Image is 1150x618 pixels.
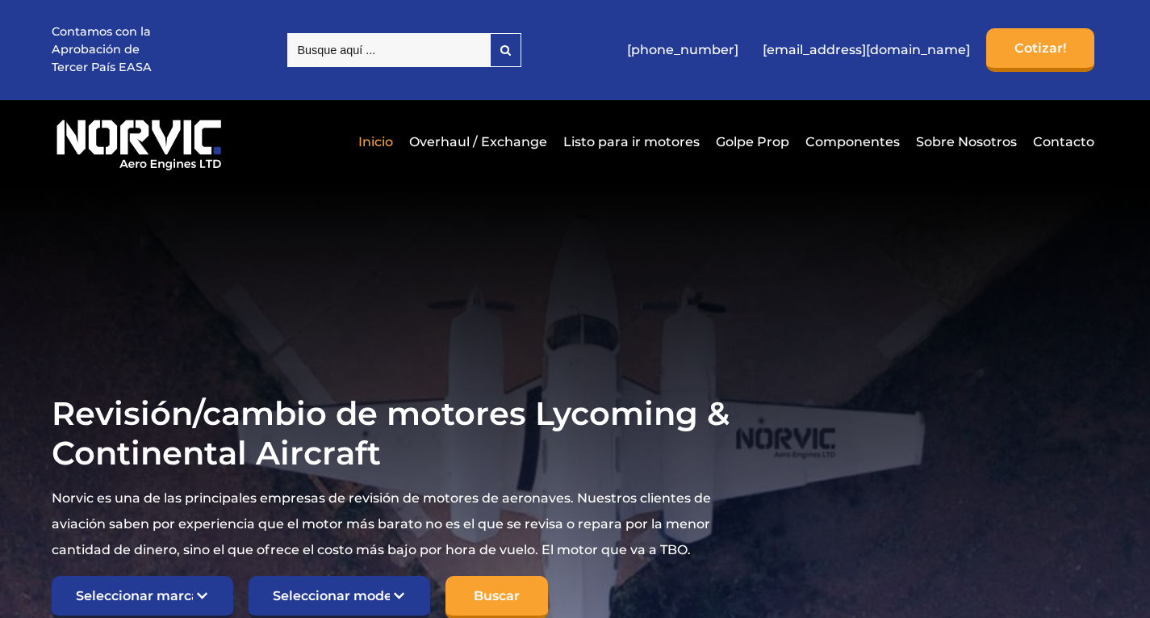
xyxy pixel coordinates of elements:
a: [PHONE_NUMBER] [619,30,746,69]
a: Golpe Prop [712,122,793,162]
a: Componentes [801,122,904,162]
a: Listo para ir motores [559,122,704,162]
a: Inicio [354,122,397,162]
input: Busque aquí ... [287,33,490,67]
h1: Revisión/cambio de motores Lycoming & Continental Aircraft [52,393,732,473]
a: [EMAIL_ADDRESS][DOMAIN_NAME] [755,30,978,69]
img: Logotipo de Norvic Aero Engines [52,112,226,171]
p: Contamos con la Aprobación de Tercer País EASA [52,23,173,76]
a: Cotizar! [986,28,1094,72]
p: Norvic es una de las principales empresas de revisión de motores de aeronaves. Nuestros clientes ... [52,486,732,563]
a: Sobre Nosotros [912,122,1021,162]
a: Overhaul / Exchange [405,122,551,162]
a: Contacto [1029,122,1094,162]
